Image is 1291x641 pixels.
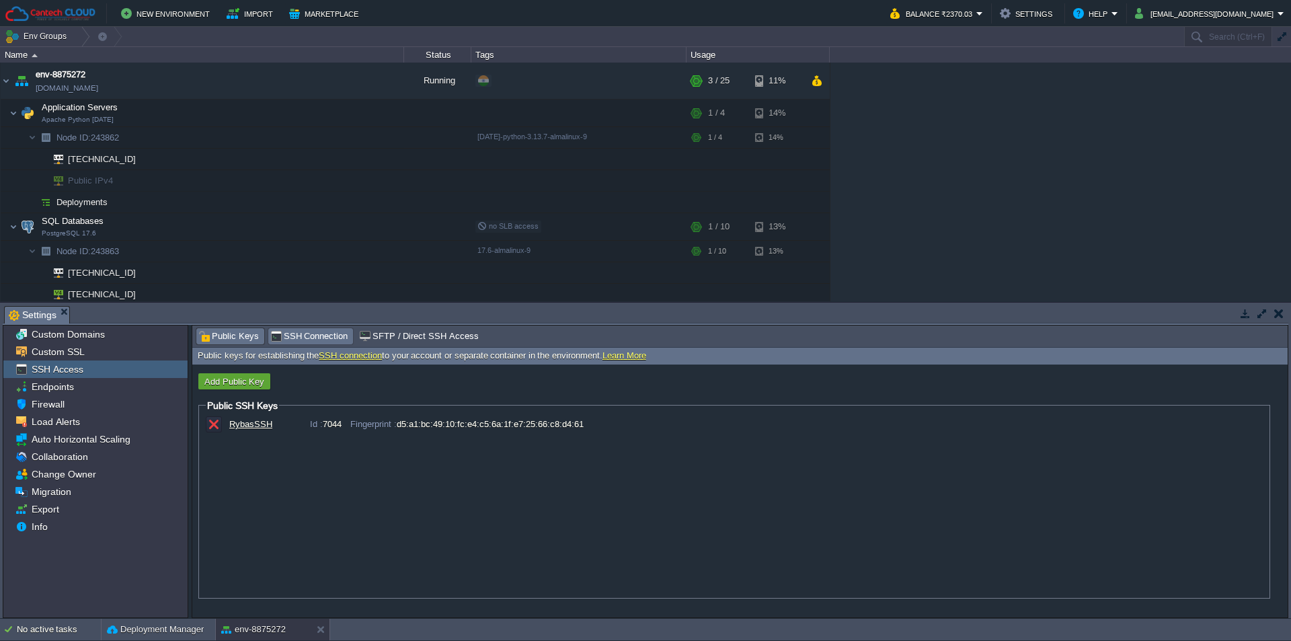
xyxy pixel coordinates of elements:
div: 13% [755,241,799,262]
span: 243863 [55,246,121,257]
div: 11% [755,63,799,99]
span: Public SSH Keys [207,400,278,411]
div: Tags [472,47,686,63]
a: Export [29,503,61,515]
button: Deployment Manager [107,623,204,636]
img: AMDAwAAAACH5BAEAAAAALAAAAAABAAEAAAICRAEAOw== [12,63,31,99]
a: Endpoints [29,381,76,393]
button: Marketplace [289,5,362,22]
div: Public keys for establishing the to your account or separate container in the environment. [192,348,1288,365]
img: AMDAwAAAACH5BAEAAAAALAAAAAABAAEAAAICRAEAOw== [28,127,36,148]
span: Node ID: [56,133,91,143]
span: SSH Connection [270,329,348,344]
img: AMDAwAAAACH5BAEAAAAALAAAAAABAAEAAAICRAEAOw== [44,149,63,169]
button: env-8875272 [221,623,286,636]
span: Public Keys [198,329,259,344]
a: Custom SSL [29,346,87,358]
span: Fingerprint : [350,419,397,429]
div: No active tasks [17,619,101,640]
img: AMDAwAAAACH5BAEAAAAALAAAAAABAAEAAAICRAEAOw== [36,284,44,305]
div: 14% [755,100,799,126]
button: Env Groups [5,27,71,46]
img: AMDAwAAAACH5BAEAAAAALAAAAAABAAEAAAICRAEAOw== [44,284,63,305]
span: SFTP / Direct SSH Access [359,329,478,344]
a: Learn More [602,350,646,361]
img: AMDAwAAAACH5BAEAAAAALAAAAAABAAEAAAICRAEAOw== [18,213,37,240]
img: AMDAwAAAACH5BAEAAAAALAAAAAABAAEAAAICRAEAOw== [18,100,37,126]
div: RybasSSH [229,419,297,429]
span: [TECHNICAL_ID] [67,149,138,169]
a: SSH connection [319,350,382,361]
a: Change Owner [29,468,98,480]
span: [TECHNICAL_ID] [67,262,138,283]
img: AMDAwAAAACH5BAEAAAAALAAAAAABAAEAAAICRAEAOw== [9,100,17,126]
span: SQL Databases [40,215,106,227]
span: Id : [310,419,323,429]
div: Status [405,47,471,63]
span: Public IPv4 [67,170,115,191]
a: Custom Domains [29,328,107,340]
span: SSH Access [29,363,85,375]
span: Apache Python [DATE] [42,116,114,124]
button: Import [227,5,277,22]
a: env-8875272 [36,68,85,81]
a: [TECHNICAL_ID] [67,154,138,164]
a: Migration [29,486,73,498]
div: 1 / 10 [708,241,726,262]
span: Collaboration [29,451,90,463]
img: AMDAwAAAACH5BAEAAAAALAAAAAABAAEAAAICRAEAOw== [44,262,63,283]
img: AMDAwAAAACH5BAEAAAAALAAAAAABAAEAAAICRAEAOw== [36,127,55,148]
span: Node ID: [56,246,91,256]
div: 1 / 4 [708,100,725,126]
img: AMDAwAAAACH5BAEAAAAALAAAAAABAAEAAAICRAEAOw== [9,213,17,240]
button: Help [1073,5,1111,22]
img: Cantech Cloud [5,5,96,22]
img: AMDAwAAAACH5BAEAAAAALAAAAAABAAEAAAICRAEAOw== [36,192,55,213]
a: Load Alerts [29,416,82,428]
span: Settings [9,307,56,324]
div: 13% [755,213,799,240]
a: Deployments [55,196,110,208]
button: Add Public Key [200,375,268,387]
img: AMDAwAAAACH5BAEAAAAALAAAAAABAAEAAAICRAEAOw== [36,170,44,191]
img: AMDAwAAAACH5BAEAAAAALAAAAAABAAEAAAICRAEAOw== [32,54,38,57]
span: no SLB access [477,222,539,230]
img: AMDAwAAAACH5BAEAAAAALAAAAAABAAEAAAICRAEAOw== [44,170,63,191]
a: Application ServersApache Python [DATE] [40,102,120,112]
a: [TECHNICAL_ID] [67,268,138,278]
a: Info [29,521,50,533]
div: Name [1,47,403,63]
div: 3 / 25 [708,63,730,99]
img: AMDAwAAAACH5BAEAAAAALAAAAAABAAEAAAICRAEAOw== [28,241,36,262]
span: 243862 [55,132,121,143]
span: PostgreSQL 17.6 [42,229,96,237]
button: New Environment [121,5,214,22]
div: 7044 [297,419,350,429]
a: [TECHNICAL_ID] [67,289,138,299]
button: [EMAIL_ADDRESS][DOMAIN_NAME] [1135,5,1278,22]
a: Auto Horizontal Scaling [29,433,132,445]
a: Public IPv4 [67,176,115,186]
span: 17.6-almalinux-9 [477,246,531,254]
div: 1 / 10 [708,213,730,240]
div: 1 / 4 [708,127,722,148]
img: AMDAwAAAACH5BAEAAAAALAAAAAABAAEAAAICRAEAOw== [1,63,11,99]
a: [DOMAIN_NAME] [36,81,98,95]
img: AMDAwAAAACH5BAEAAAAALAAAAAABAAEAAAICRAEAOw== [28,192,36,213]
div: d5:a1:bc:49:10:fc:e4:c5:6a:1f:e7:25:66:c8:d4:61 [350,419,584,429]
div: Running [404,63,471,99]
a: Node ID:243862 [55,132,121,143]
div: Usage [687,47,829,63]
a: SQL DatabasesPostgreSQL 17.6 [40,216,106,226]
